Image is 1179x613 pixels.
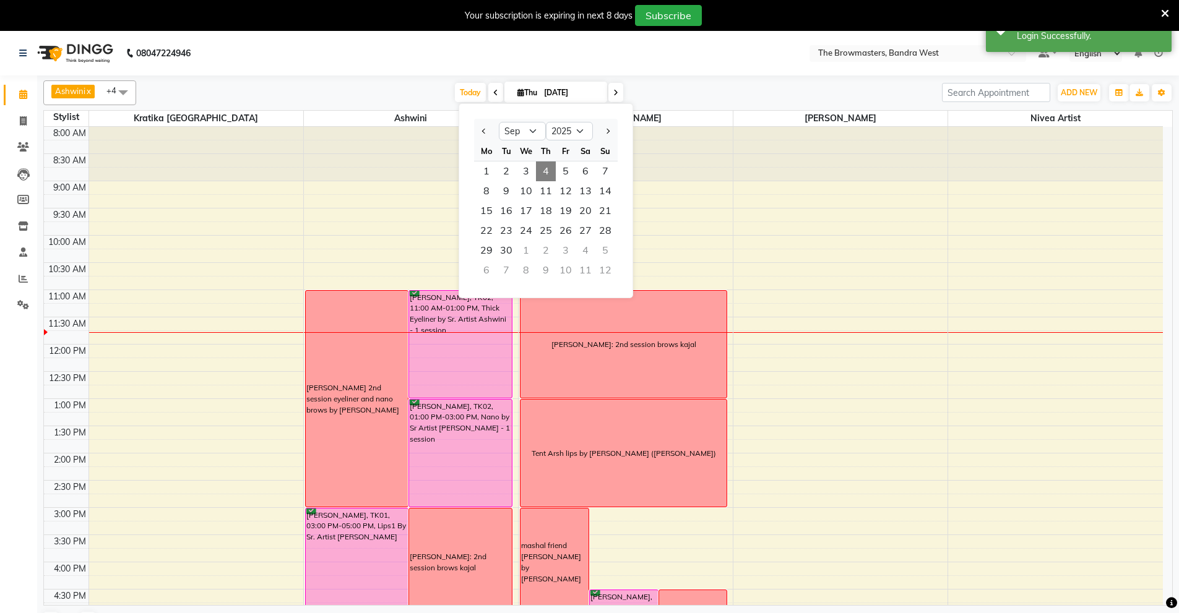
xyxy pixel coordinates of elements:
[51,154,89,167] div: 8:30 AM
[1061,88,1097,97] span: ADD NEW
[595,201,615,221] div: Sunday, September 21, 2025
[536,181,556,201] span: 11
[516,221,536,241] div: Wednesday, September 24, 2025
[556,161,576,181] div: Friday, September 5, 2025
[536,221,556,241] div: Thursday, September 25, 2025
[496,221,516,241] div: Tuesday, September 23, 2025
[46,372,89,385] div: 12:30 PM
[51,208,89,221] div: 9:30 AM
[477,201,496,221] div: Monday, September 15, 2025
[477,241,496,260] div: Monday, September 29, 2025
[635,5,702,26] button: Subscribe
[496,260,516,280] div: Tuesday, October 7, 2025
[576,221,595,241] div: Saturday, September 27, 2025
[536,241,556,260] div: Thursday, October 2, 2025
[576,141,595,161] div: Sa
[556,221,576,241] div: Friday, September 26, 2025
[576,201,595,221] span: 20
[51,508,89,521] div: 3:00 PM
[304,111,518,126] span: Ashwini
[595,221,615,241] div: Sunday, September 28, 2025
[576,201,595,221] div: Saturday, September 20, 2025
[556,141,576,161] div: Fr
[477,221,496,241] span: 22
[89,111,303,126] span: Kratika [GEOGRAPHIC_DATA]
[51,589,89,602] div: 4:30 PM
[496,201,516,221] div: Tuesday, September 16, 2025
[536,141,556,161] div: Th
[556,221,576,241] span: 26
[479,121,490,141] button: Previous month
[477,201,496,221] span: 15
[516,181,536,201] div: Wednesday, September 10, 2025
[516,181,536,201] span: 10
[51,481,89,494] div: 2:30 PM
[536,161,556,181] span: 4
[496,241,516,260] span: 30
[477,260,496,280] div: Monday, October 6, 2025
[477,221,496,241] div: Monday, September 22, 2025
[516,141,536,161] div: We
[85,86,91,96] a: x
[496,181,516,201] div: Tuesday, September 9, 2025
[496,221,516,241] span: 23
[477,241,496,260] span: 29
[455,83,486,102] span: Today
[942,83,1050,102] input: Search Appointment
[576,241,595,260] div: Saturday, October 4, 2025
[499,122,546,140] select: Select month
[536,201,556,221] div: Thursday, September 18, 2025
[576,221,595,241] span: 27
[51,453,89,466] div: 2:00 PM
[51,181,89,194] div: 9:00 AM
[556,241,576,260] div: Friday, October 3, 2025
[733,111,948,126] span: [PERSON_NAME]
[536,201,556,221] span: 18
[595,181,615,201] div: Sunday, September 14, 2025
[1058,84,1100,101] button: ADD NEW
[496,141,516,161] div: Tu
[410,551,511,573] div: [PERSON_NAME]: 2nd session brows kajal
[477,181,496,201] div: Monday, September 8, 2025
[496,161,516,181] span: 2
[551,339,696,350] div: [PERSON_NAME]: 2nd session brows kajal
[576,181,595,201] span: 13
[516,241,536,260] div: Wednesday, October 1, 2025
[516,260,536,280] div: Wednesday, October 8, 2025
[306,382,408,416] div: [PERSON_NAME] 2nd session eyeliner and nano brows by [PERSON_NAME]
[477,181,496,201] span: 8
[536,221,556,241] span: 25
[51,426,89,439] div: 1:30 PM
[576,161,595,181] div: Saturday, September 6, 2025
[595,201,615,221] span: 21
[536,260,556,280] div: Thursday, October 9, 2025
[44,111,89,124] div: Stylist
[496,161,516,181] div: Tuesday, September 2, 2025
[521,540,588,584] div: mashal friend [PERSON_NAME] by [PERSON_NAME]
[516,201,536,221] span: 17
[51,562,89,575] div: 4:00 PM
[1017,30,1162,43] div: Login Successfully.
[516,161,536,181] span: 3
[496,201,516,221] span: 16
[556,181,576,201] span: 12
[51,127,89,140] div: 8:00 AM
[46,236,89,249] div: 10:00 AM
[595,260,615,280] div: Sunday, October 12, 2025
[516,161,536,181] div: Wednesday, September 3, 2025
[595,141,615,161] div: Su
[556,161,576,181] span: 5
[51,399,89,412] div: 1:00 PM
[556,201,576,221] span: 19
[536,181,556,201] div: Thursday, September 11, 2025
[576,181,595,201] div: Saturday, September 13, 2025
[595,241,615,260] div: Sunday, October 5, 2025
[465,9,633,22] div: Your subscription is expiring in next 8 days
[556,201,576,221] div: Friday, September 19, 2025
[536,161,556,181] div: Thursday, September 4, 2025
[532,448,716,459] div: Tent Arsh lips by [PERSON_NAME] ([PERSON_NAME])
[602,121,613,141] button: Next month
[516,201,536,221] div: Wednesday, September 17, 2025
[51,535,89,548] div: 3:30 PM
[409,400,512,507] div: [PERSON_NAME], TK02, 01:00 PM-03:00 PM, Nano by Sr Artist [PERSON_NAME] - 1 session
